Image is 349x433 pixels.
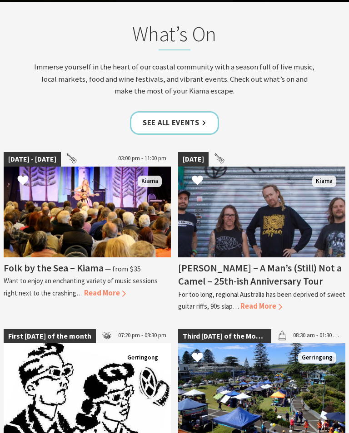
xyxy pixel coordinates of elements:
[8,166,38,197] button: Click to Favourite Folk by the Sea – Kiama
[289,329,345,344] span: 08:30 am - 01:30 pm
[183,343,212,374] button: Click to Favourite Gerringong Rotary Markets
[240,301,282,311] span: Read More
[114,329,171,344] span: 07:20 pm - 09:30 pm
[8,343,38,374] button: Click to Favourite Gerringong Pics and Flicks
[4,276,158,297] p: Want to enjoy an enchanting variety of music sessions right next to the crashing…
[114,152,171,167] span: 03:00 pm - 11:00 pm
[178,329,271,344] span: Third [DATE] of the Month
[84,288,126,298] span: Read More
[4,152,171,313] a: [DATE] - [DATE] 03:00 pm - 11:00 pm Folk by the Sea - Showground Pavilion Kiama Folk by the Sea –...
[178,152,345,313] a: [DATE] Frenzel Rhomb Kiama Pavilion Saturday 4th October Kiama [PERSON_NAME] – A Man’s (Still) No...
[178,290,345,311] p: For too long, regional Australia has been deprived of sweet guitar riffs, 90s slap…
[130,111,219,135] a: See all Events
[4,329,96,344] span: First [DATE] of the month
[4,152,61,167] span: [DATE] - [DATE]
[178,152,209,167] span: [DATE]
[33,22,316,50] h2: What’s On
[298,352,336,364] span: Gerringong
[105,264,141,274] span: ⁠— from $35
[33,61,316,98] p: Immerse yourself in the heart of our coastal community with a season full of live music, local ma...
[183,166,212,197] button: Click to Favourite Frenzal Rhomb – A Man’s (Still) Not a Camel – 25th-ish Anniversary Tour
[124,352,162,364] span: Gerringong
[178,261,342,288] h4: [PERSON_NAME] – A Man’s (Still) Not a Camel – 25th-ish Anniversary Tour
[178,167,345,257] img: Frenzel Rhomb Kiama Pavilion Saturday 4th October
[4,167,171,257] img: Folk by the Sea - Showground Pavilion
[4,261,104,274] h4: Folk by the Sea – Kiama
[312,176,336,187] span: Kiama
[138,176,162,187] span: Kiama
